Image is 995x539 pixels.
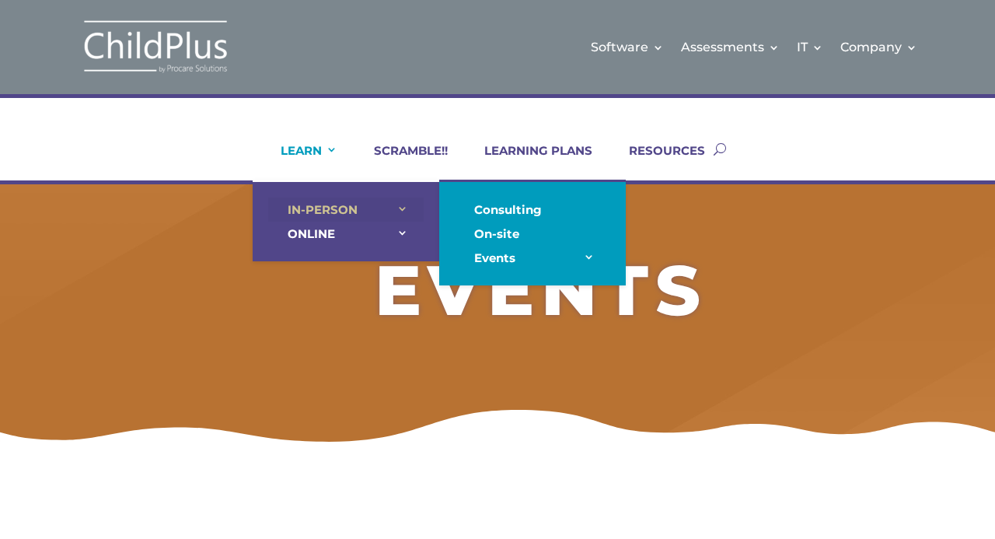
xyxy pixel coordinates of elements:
[261,143,337,180] a: LEARN
[455,222,610,246] a: On-site
[268,222,424,246] a: ONLINE
[797,16,823,79] a: IT
[591,16,664,79] a: Software
[465,143,592,180] a: LEARNING PLANS
[455,198,610,222] a: Consulting
[354,143,448,180] a: SCRAMBLE!!
[681,16,780,79] a: Assessments
[609,143,705,180] a: RESOURCES
[840,16,917,79] a: Company
[268,198,424,222] a: IN-PERSON
[455,246,610,270] a: Events
[93,255,989,333] h2: EVENTS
